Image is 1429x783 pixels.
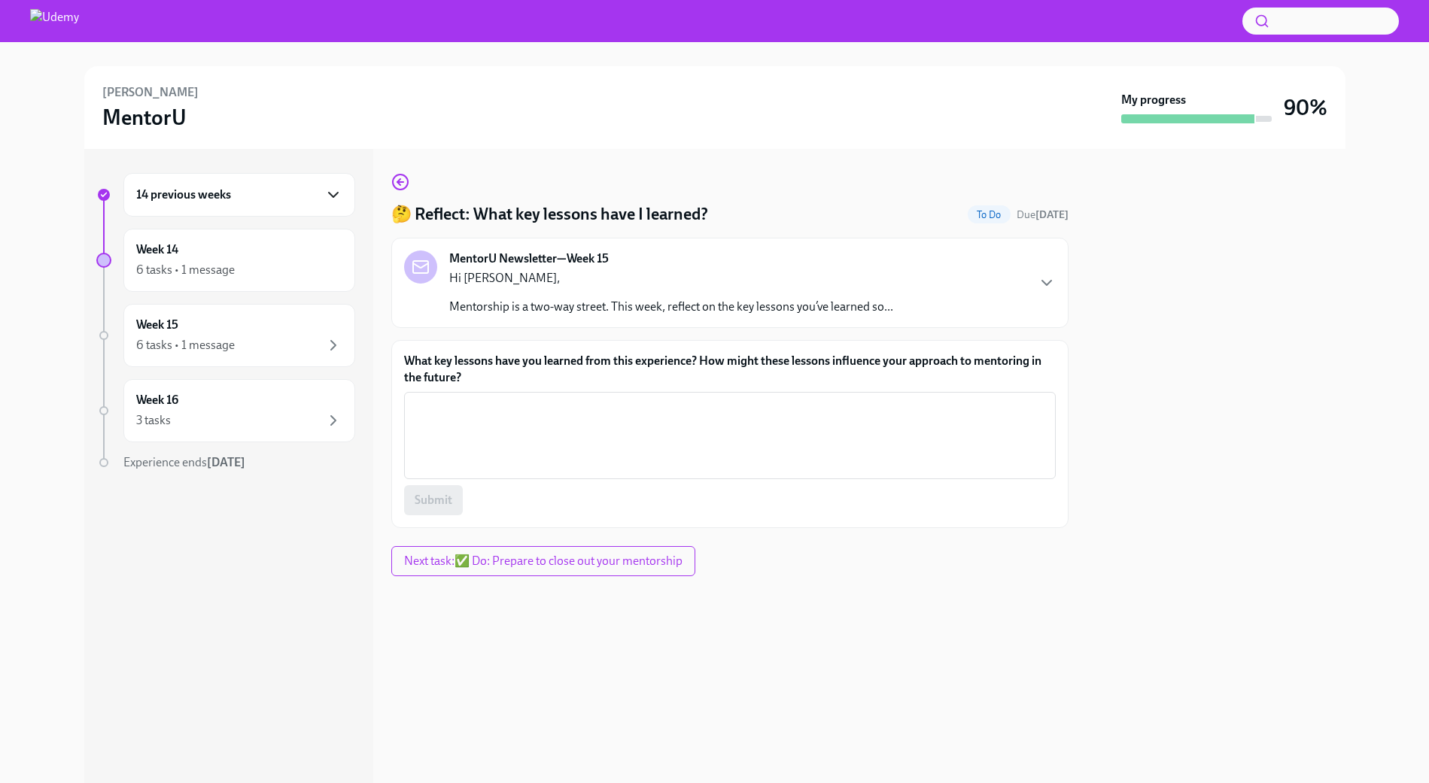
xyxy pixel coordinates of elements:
a: Week 163 tasks [96,379,355,442]
p: Hi [PERSON_NAME], [449,270,893,287]
div: 3 tasks [136,412,171,429]
h3: 90% [1284,94,1327,121]
h6: 14 previous weeks [136,187,231,203]
span: To Do [968,209,1011,220]
img: Udemy [30,9,79,33]
strong: MentorU Newsletter—Week 15 [449,250,609,267]
strong: [DATE] [1035,208,1069,221]
button: Next task:✅ Do: Prepare to close out your mentorship [391,546,695,576]
h6: Week 16 [136,392,178,408]
h3: MentorU [102,104,187,131]
div: 14 previous weeks [123,173,355,217]
div: 6 tasks • 1 message [136,337,235,354]
h4: 🤔 Reflect: What key lessons have I learned? [391,203,708,226]
strong: My progress [1121,92,1186,108]
span: Due [1017,208,1069,221]
h6: Week 15 [136,317,178,333]
p: Mentorship is a two-way street. This week, reflect on the key lessons you’ve learned so... [449,299,893,315]
a: Week 156 tasks • 1 message [96,304,355,367]
div: 6 tasks • 1 message [136,262,235,278]
a: Week 146 tasks • 1 message [96,229,355,292]
span: Experience ends [123,455,245,469]
h6: [PERSON_NAME] [102,84,199,101]
span: August 29th, 2025 23:00 [1017,208,1069,222]
h6: Week 14 [136,241,178,258]
strong: [DATE] [207,455,245,469]
label: What key lessons have you learned from this experience? How might these lessons influence your ap... [404,353,1056,386]
span: Next task : ✅ Do: Prepare to close out your mentorship [404,554,683,569]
